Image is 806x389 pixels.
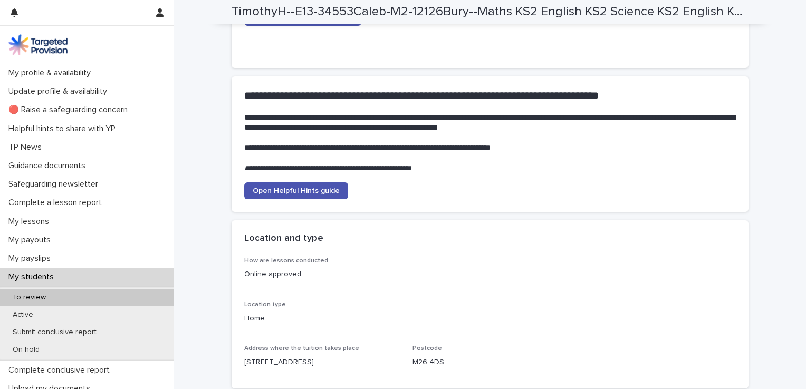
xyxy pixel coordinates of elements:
[4,310,42,319] p: Active
[232,4,744,20] h2: TimothyH--E13-34553Caleb-M2-12126Bury--Maths KS2 English KS2 Science KS2 English KS1 Maths KS1 Sc...
[4,161,94,171] p: Guidance documents
[244,302,286,308] span: Location type
[4,68,99,78] p: My profile & availability
[4,217,57,227] p: My lessons
[244,182,348,199] a: Open Helpful Hints guide
[244,233,323,245] h2: Location and type
[4,142,50,152] p: TP News
[4,293,54,302] p: To review
[4,198,110,208] p: Complete a lesson report
[244,313,736,324] p: Home
[412,357,568,368] p: M26 4DS
[244,345,359,352] span: Address where the tuition takes place
[244,269,400,280] p: Online approved
[244,258,328,264] span: How are lessons conducted
[4,124,124,134] p: Helpful hints to share with YP
[4,328,105,337] p: Submit conclusive report
[244,357,400,368] p: [STREET_ADDRESS]
[4,235,59,245] p: My payouts
[4,365,118,375] p: Complete conclusive report
[8,34,68,55] img: M5nRWzHhSzIhMunXDL62
[4,179,107,189] p: Safeguarding newsletter
[4,254,59,264] p: My payslips
[4,86,116,96] p: Update profile & availability
[253,187,340,194] span: Open Helpful Hints guide
[4,345,48,354] p: On hold
[4,272,62,282] p: My students
[4,105,136,115] p: 🔴 Raise a safeguarding concern
[412,345,442,352] span: Postcode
